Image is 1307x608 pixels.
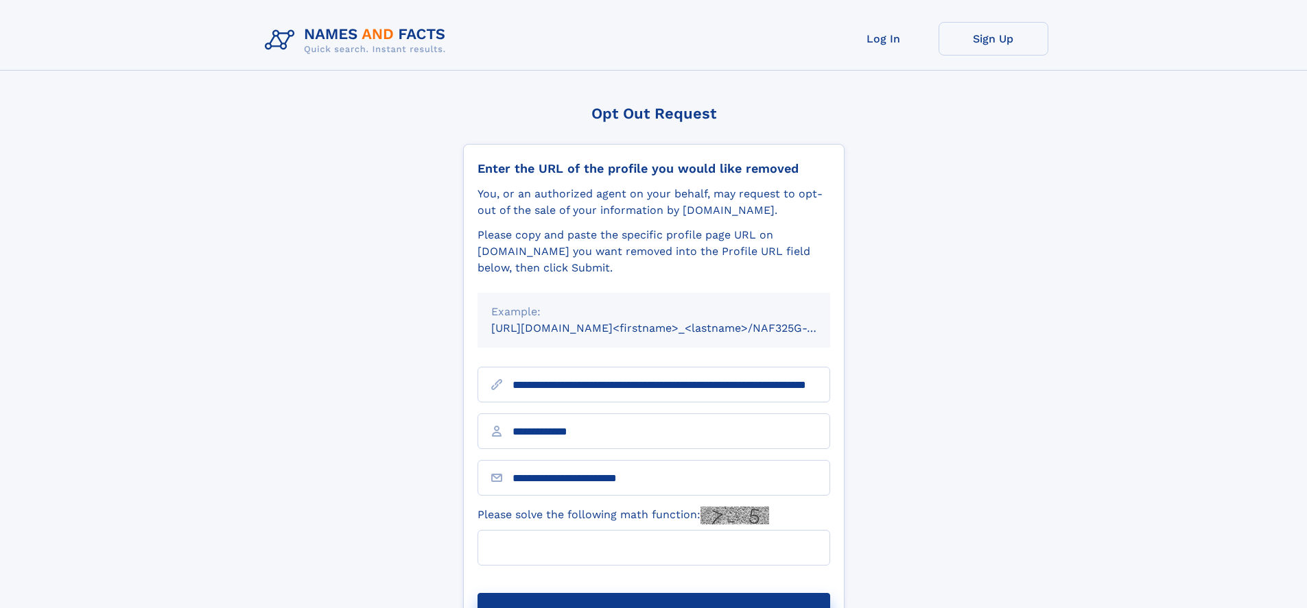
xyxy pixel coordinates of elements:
div: Example: [491,304,816,320]
div: Opt Out Request [463,105,845,122]
a: Sign Up [939,22,1048,56]
img: Logo Names and Facts [259,22,457,59]
label: Please solve the following math function: [478,507,769,524]
div: Enter the URL of the profile you would like removed [478,161,830,176]
div: Please copy and paste the specific profile page URL on [DOMAIN_NAME] you want removed into the Pr... [478,227,830,276]
div: You, or an authorized agent on your behalf, may request to opt-out of the sale of your informatio... [478,186,830,219]
a: Log In [829,22,939,56]
small: [URL][DOMAIN_NAME]<firstname>_<lastname>/NAF325G-xxxxxxxx [491,321,856,335]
